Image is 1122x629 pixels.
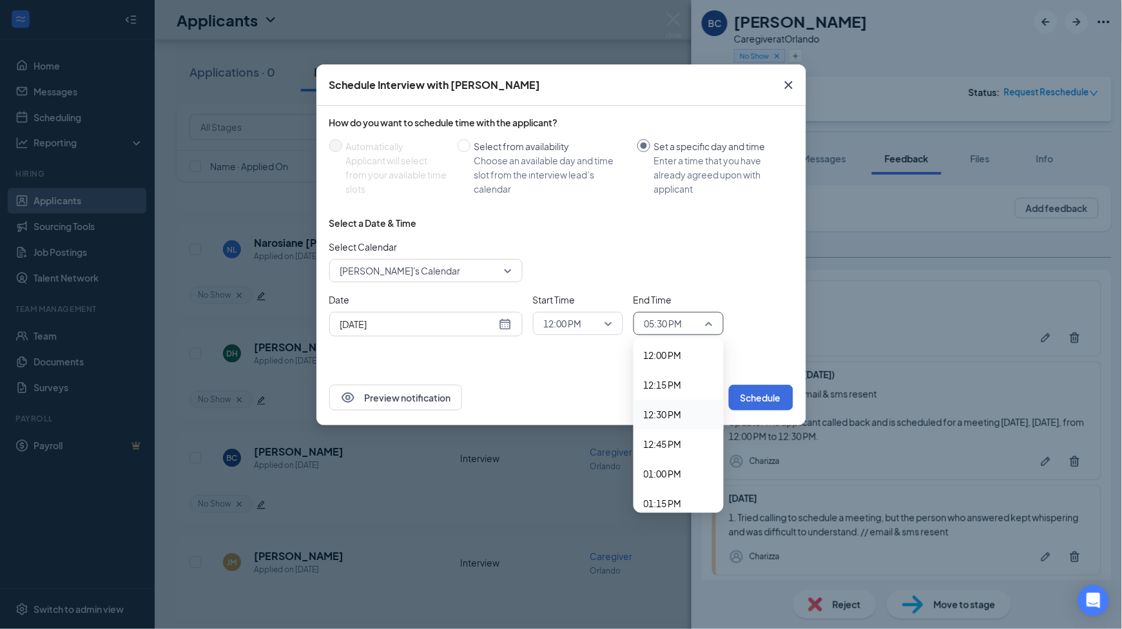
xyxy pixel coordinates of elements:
span: End Time [634,293,724,307]
div: How do you want to schedule time with the applicant? [329,116,793,129]
div: Open Intercom Messenger [1078,585,1109,616]
div: Select from availability [474,139,627,153]
input: Oct 16, 2025 [340,317,496,331]
span: 12:00 PM [544,314,582,333]
button: EyePreview notification [329,385,462,411]
span: 12:00 PM [644,348,682,362]
span: Select Calendar [329,240,523,254]
span: [PERSON_NAME]'s Calendar [340,261,461,280]
div: Automatically [346,139,447,153]
div: Enter a time that you have already agreed upon with applicant [654,153,783,196]
div: Set a specific day and time [654,139,783,153]
span: Date [329,293,523,307]
div: Choose an available day and time slot from the interview lead’s calendar [474,153,627,196]
svg: Cross [781,77,797,93]
span: 12:30 PM [644,407,682,421]
button: Close [771,64,806,106]
span: 01:15 PM [644,496,682,510]
span: 12:45 PM [644,437,682,451]
div: Select a Date & Time [329,217,417,229]
span: 12:15 PM [644,378,682,392]
span: Start Time [533,293,623,307]
span: 01:00 PM [644,467,682,481]
div: Schedule Interview with [PERSON_NAME] [329,78,541,92]
span: 05:30 PM [644,314,682,333]
svg: Eye [340,390,356,405]
button: Schedule [729,385,793,411]
div: Applicant will select from your available time slots [346,153,447,196]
